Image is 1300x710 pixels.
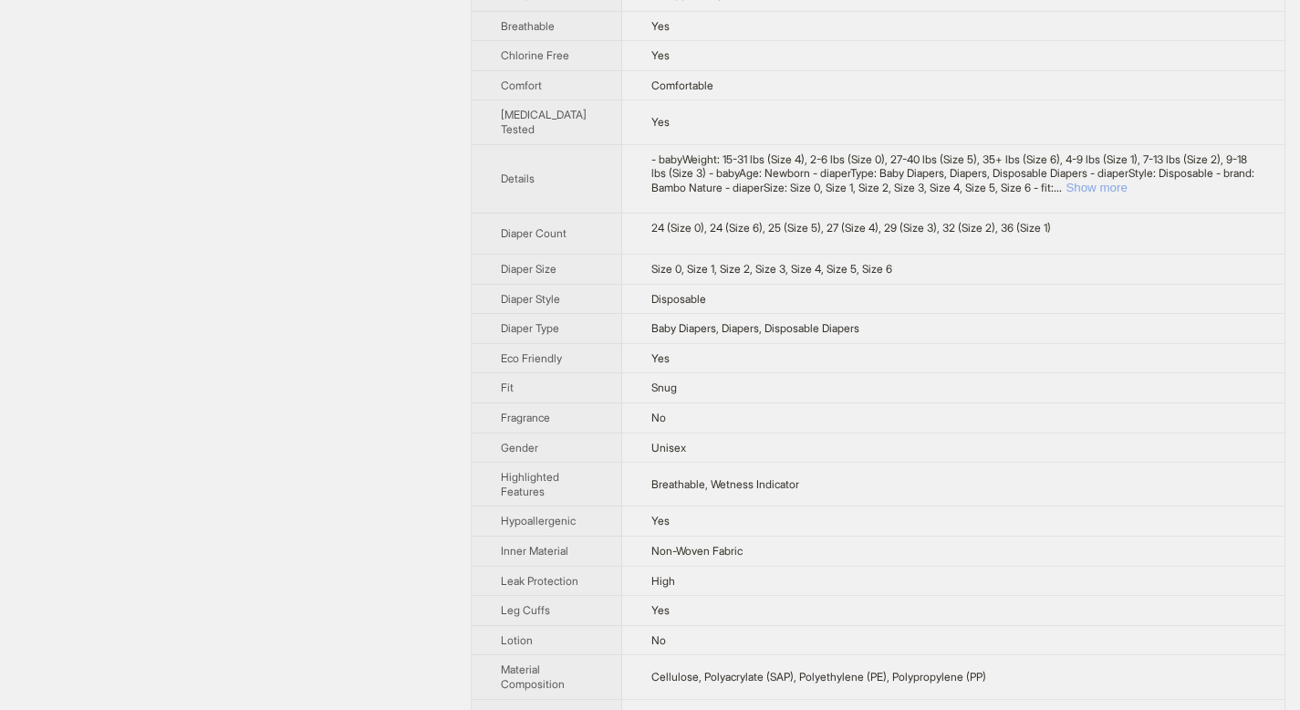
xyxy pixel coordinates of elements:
span: Diaper Size [501,262,556,276]
span: Hypoallergenic [501,514,576,527]
span: - babyWeight: 15-31 lbs (Size 4), 2-6 lbs (Size 0), 27-40 lbs (Size 5), 35+ lbs (Size 6), 4-9 lbs... [651,152,1254,194]
span: Comfort [501,78,542,92]
span: Diaper Type [501,321,559,335]
span: Diaper Style [501,292,560,306]
span: Diaper Count [501,226,567,240]
span: Unisex [651,441,686,454]
span: Fragrance [501,411,550,424]
span: Lotion [501,633,533,647]
span: Yes [651,603,670,617]
span: Cellulose, Polyacrylate (SAP), Polyethylene (PE), Polypropylene (PP) [651,670,986,684]
span: No [651,411,666,424]
span: Yes [651,514,670,527]
button: Expand [1066,181,1127,194]
span: Disposable [651,292,706,306]
span: Breathable [501,19,555,33]
span: [MEDICAL_DATA] Tested [501,108,587,136]
span: Gender [501,441,538,454]
span: Non-Woven Fabric [651,544,743,558]
div: 24 (Size 0), 24 (Size 6), 25 (Size 5), 27 (Size 4), 29 (Size 3), 32 (Size 2), 36 (Size 1) [651,221,1255,235]
span: ... [1054,181,1062,194]
span: Yes [651,19,670,33]
span: Snug [651,381,677,394]
div: - babyWeight: 15-31 lbs (Size 4), 2-6 lbs (Size 0), 27-40 lbs (Size 5), 35+ lbs (Size 6), 4-9 lbs... [651,152,1255,195]
span: Leg Cuffs [501,603,550,617]
span: Highlighted Features [501,470,559,498]
span: Material Composition [501,663,565,691]
span: Comfortable [651,78,713,92]
span: Size 0, Size 1, Size 2, Size 3, Size 4, Size 5, Size 6 [651,262,892,276]
span: Yes [651,48,670,62]
span: Chlorine Free [501,48,569,62]
span: High [651,574,675,588]
span: Leak Protection [501,574,578,588]
span: Inner Material [501,544,568,558]
span: No [651,633,666,647]
span: Details [501,172,535,185]
span: Eco Friendly [501,351,562,365]
span: Yes [651,115,670,129]
span: Baby Diapers, Diapers, Disposable Diapers [651,321,859,335]
span: Breathable, Wetness Indicator [651,477,799,491]
span: Yes [651,351,670,365]
span: Fit [501,381,514,394]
